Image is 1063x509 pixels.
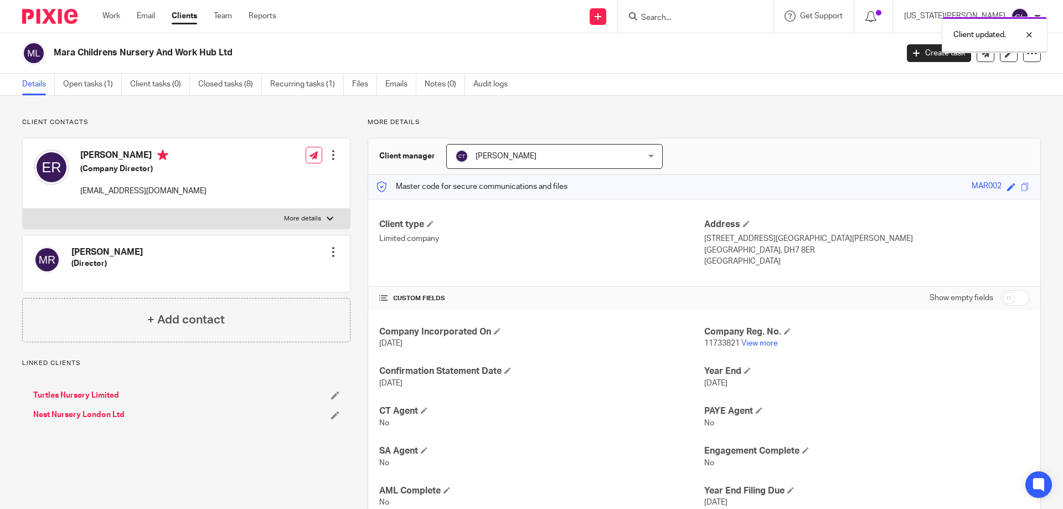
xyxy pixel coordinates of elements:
h4: Engagement Complete [704,445,1029,457]
p: More details [368,118,1041,127]
span: [DATE] [704,379,727,387]
h3: Client manager [379,151,435,162]
h4: [PERSON_NAME] [71,246,143,258]
img: svg%3E [22,42,45,65]
h4: CT Agent [379,405,704,417]
p: [STREET_ADDRESS][GEOGRAPHIC_DATA][PERSON_NAME] [704,233,1029,244]
p: More details [284,214,321,223]
img: svg%3E [455,150,468,163]
p: [GEOGRAPHIC_DATA] [704,256,1029,267]
p: Limited company [379,233,704,244]
span: [PERSON_NAME] [476,152,536,160]
span: 11733821 [704,340,740,347]
h4: Address [704,219,1029,230]
span: No [704,459,714,467]
a: Closed tasks (8) [198,74,262,95]
a: Email [137,11,155,22]
img: svg%3E [1011,8,1029,25]
span: No [379,419,389,427]
a: Notes (0) [425,74,465,95]
span: [DATE] [379,379,403,387]
a: View more [741,340,778,347]
h4: Year End [704,366,1029,377]
h4: [PERSON_NAME] [80,150,207,163]
i: Primary [157,150,168,161]
h4: Year End Filing Due [704,485,1029,497]
p: Linked clients [22,359,350,368]
a: Audit logs [473,74,516,95]
h4: Company Reg. No. [704,326,1029,338]
h4: Confirmation Statement Date [379,366,704,377]
span: No [704,419,714,427]
a: Clients [172,11,197,22]
h4: + Add contact [147,311,225,328]
span: No [379,459,389,467]
a: Open tasks (1) [63,74,122,95]
span: [DATE] [379,340,403,347]
a: Emails [385,74,416,95]
h4: SA Agent [379,445,704,457]
div: MAR002 [972,181,1002,193]
h5: (Company Director) [80,163,207,174]
a: Create task [907,44,971,62]
p: [EMAIL_ADDRESS][DOMAIN_NAME] [80,186,207,197]
h4: Client type [379,219,704,230]
a: Recurring tasks (1) [270,74,344,95]
span: No [379,498,389,506]
h5: (Director) [71,258,143,269]
p: Master code for secure communications and files [376,181,567,192]
p: Client contacts [22,118,350,127]
a: Team [214,11,232,22]
a: Nest Nursery London Ltd [33,409,125,420]
h4: AML Complete [379,485,704,497]
h4: PAYE Agent [704,405,1029,417]
a: Details [22,74,55,95]
p: Client updated. [958,29,1010,40]
img: svg%3E [34,246,60,273]
p: [GEOGRAPHIC_DATA], DH7 8ER [704,245,1029,256]
h4: CUSTOM FIELDS [379,294,704,303]
a: Work [102,11,120,22]
img: Pixie [22,9,78,24]
span: [DATE] [704,498,727,506]
h4: Company Incorporated On [379,326,704,338]
h2: Mara Childrens Nursery And Work Hub Ltd [54,47,723,59]
label: Show empty fields [930,292,993,304]
a: Reports [249,11,276,22]
a: Files [352,74,377,95]
a: Turtles Nursery Limited [33,390,119,401]
a: Client tasks (0) [130,74,190,95]
img: svg%3E [34,150,69,185]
